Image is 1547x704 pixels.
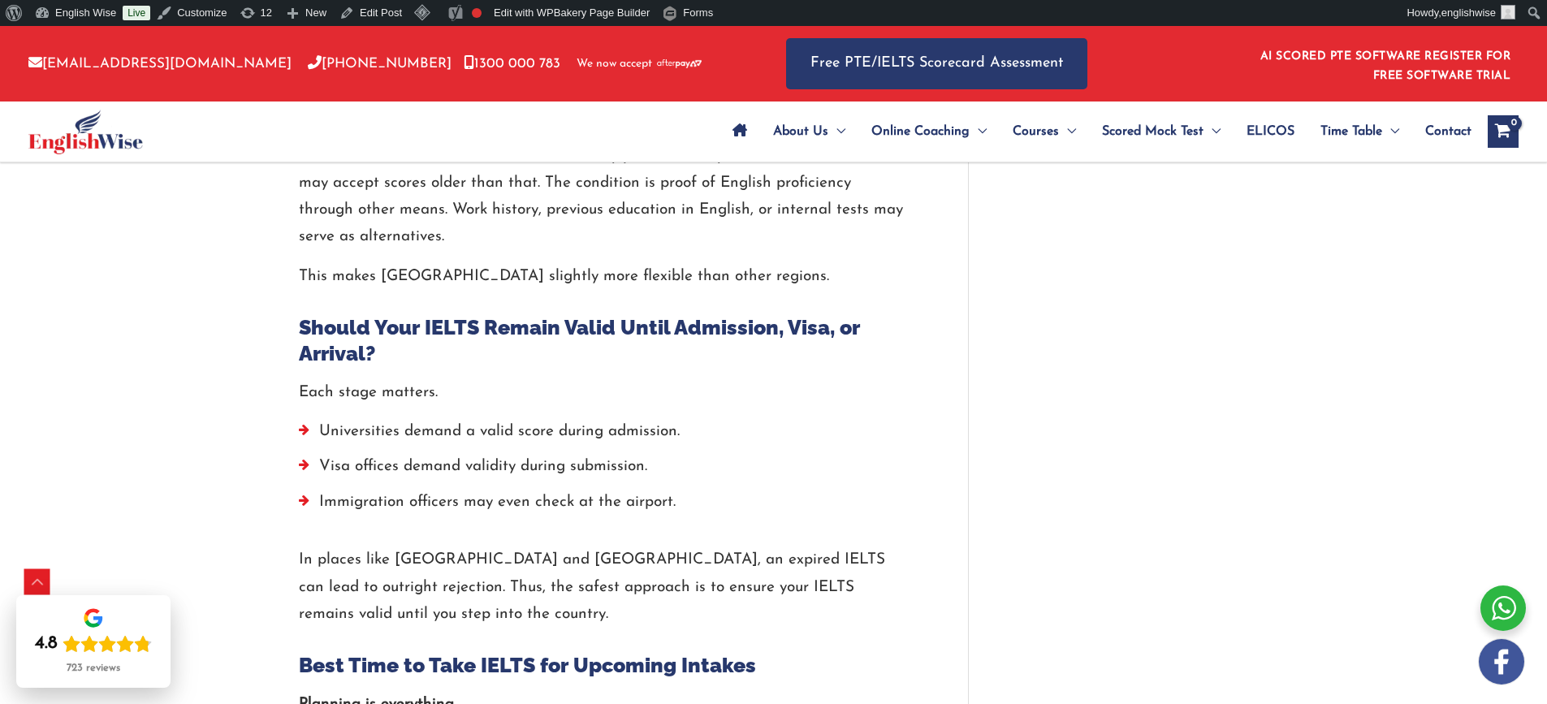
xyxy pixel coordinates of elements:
[1203,103,1221,160] span: Menu Toggle
[35,633,152,655] div: Rating: 4.8 out of 5
[786,38,1087,89] a: Free PTE/IELTS Scorecard Assessment
[1013,103,1059,160] span: Courses
[1488,115,1519,148] a: View Shopping Cart, empty
[828,103,845,160] span: Menu Toggle
[28,57,292,71] a: [EMAIL_ADDRESS][DOMAIN_NAME]
[1412,103,1471,160] a: Contact
[760,103,858,160] a: About UsMenu Toggle
[299,418,907,453] li: Universities demand a valid score during admission.
[858,103,1000,160] a: Online CoachingMenu Toggle
[299,314,907,367] h2: Should Your IELTS Remain Valid Until Admission, Visa, or Arrival?
[299,379,907,406] p: Each stage matters.
[1059,103,1076,160] span: Menu Toggle
[1307,103,1412,160] a: Time TableMenu Toggle
[1102,103,1203,160] span: Scored Mock Test
[970,103,987,160] span: Menu Toggle
[1320,103,1382,160] span: Time Table
[123,6,150,20] a: Live
[657,59,702,68] img: Afterpay-Logo
[299,546,907,628] p: In places like [GEOGRAPHIC_DATA] and [GEOGRAPHIC_DATA], an expired IELTS can lead to outright rej...
[577,56,652,72] span: We now accept
[1000,103,1089,160] a: CoursesMenu Toggle
[28,110,143,154] img: cropped-ew-logo
[299,453,907,488] li: Visa offices demand validity during submission.
[1260,50,1511,82] a: AI SCORED PTE SOFTWARE REGISTER FOR FREE SOFTWARE TRIAL
[1382,103,1399,160] span: Menu Toggle
[299,489,907,524] li: Immigration officers may even check at the airport.
[1251,37,1519,90] aside: Header Widget 1
[464,57,560,71] a: 1300 000 783
[472,8,482,18] div: Focus keyphrase not set
[871,103,970,160] span: Online Coaching
[719,103,1471,160] nav: Site Navigation: Main Menu
[299,143,907,251] p: In [GEOGRAPHIC_DATA], the official validity period is two years, but some universities may accept...
[299,652,907,679] h2: Best Time to Take IELTS for Upcoming Intakes
[1247,103,1294,160] span: ELICOS
[35,633,58,655] div: 4.8
[1089,103,1234,160] a: Scored Mock TestMenu Toggle
[308,57,452,71] a: [PHONE_NUMBER]
[773,103,828,160] span: About Us
[1441,6,1496,19] span: englishwise
[1234,103,1307,160] a: ELICOS
[67,662,120,675] div: 723 reviews
[1479,639,1524,685] img: white-facebook.png
[1501,5,1515,19] img: ashok kumar
[1425,103,1471,160] span: Contact
[299,263,907,290] p: This makes [GEOGRAPHIC_DATA] slightly more flexible than other regions.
